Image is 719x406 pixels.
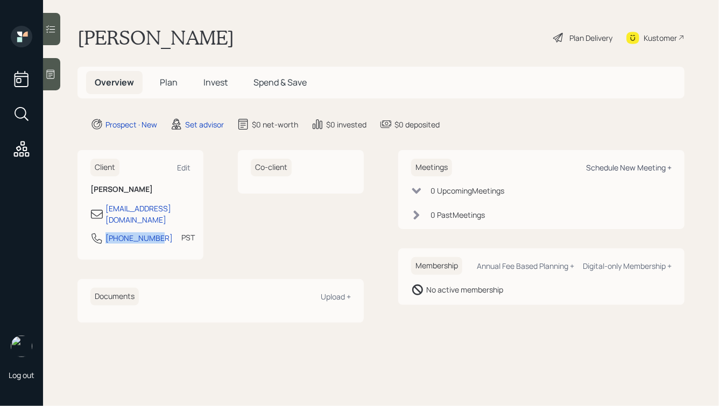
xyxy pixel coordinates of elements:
[586,162,672,173] div: Schedule New Meeting +
[431,185,504,196] div: 0 Upcoming Meeting s
[569,32,612,44] div: Plan Delivery
[394,119,440,130] div: $0 deposited
[411,257,462,275] h6: Membership
[431,209,485,220] div: 0 Past Meeting s
[253,76,307,88] span: Spend & Save
[326,119,366,130] div: $0 invested
[105,119,157,130] div: Prospect · New
[644,32,677,44] div: Kustomer
[9,370,34,380] div: Log out
[105,232,173,244] div: [PHONE_NUMBER]
[252,119,298,130] div: $0 net-worth
[160,76,178,88] span: Plan
[77,26,234,49] h1: [PERSON_NAME]
[95,76,134,88] span: Overview
[321,291,351,302] div: Upload +
[185,119,224,130] div: Set advisor
[90,159,119,176] h6: Client
[181,232,195,243] div: PST
[583,261,672,271] div: Digital-only Membership +
[251,159,292,176] h6: Co-client
[105,203,191,225] div: [EMAIL_ADDRESS][DOMAIN_NAME]
[477,261,574,271] div: Annual Fee Based Planning +
[11,336,32,357] img: hunter_neumayer.jpg
[203,76,228,88] span: Invest
[426,284,503,295] div: No active membership
[411,159,452,176] h6: Meetings
[90,185,191,194] h6: [PERSON_NAME]
[177,162,191,173] div: Edit
[90,288,139,305] h6: Documents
